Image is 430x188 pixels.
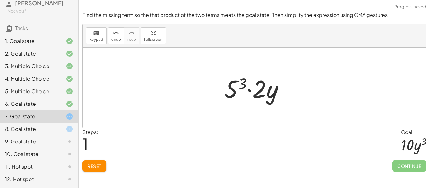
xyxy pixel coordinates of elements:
div: 7. Goal state [5,113,56,120]
i: Task finished and correct. [66,75,73,83]
i: Task finished and correct. [66,37,73,45]
div: 6. Goal state [5,100,56,108]
span: Tasks [15,25,28,31]
i: Task not started. [66,163,73,170]
div: 5. Multiple Choice [5,88,56,95]
i: keyboard [93,30,99,37]
p: Find the missing term so the that product of the two terms meets the goal state. Then simplify th... [82,12,426,19]
div: 1. Goal state [5,37,56,45]
i: Task started. [66,125,73,133]
div: 8. Goal state [5,125,56,133]
button: keyboardkeypad [86,27,107,44]
button: Reset [82,160,106,172]
span: keypad [89,37,103,42]
button: fullscreen [141,27,166,44]
div: 3. Multiple Choice [5,62,56,70]
i: Task finished and correct. [66,62,73,70]
i: Task finished and correct. [66,50,73,57]
span: undo [111,37,121,42]
div: 9. Goal state [5,138,56,145]
span: redo [127,37,136,42]
div: Not you? [8,8,73,14]
i: Task finished and correct. [66,88,73,95]
i: undo [113,30,119,37]
i: Task started. [66,113,73,120]
span: Progress saved [394,4,426,10]
span: Reset [88,163,101,169]
label: Steps: [82,129,98,135]
i: Task not started. [66,175,73,183]
div: 10. Goal state [5,150,56,158]
div: 2. Goal state [5,50,56,57]
i: Task finished and correct. [66,100,73,108]
span: fullscreen [144,37,162,42]
span: 1 [82,134,88,153]
i: Task not started. [66,150,73,158]
div: 12. Hot spot [5,175,56,183]
div: 11. Hot spot [5,163,56,170]
i: Task not started. [66,138,73,145]
div: Goal: [401,128,426,136]
button: undoundo [108,27,124,44]
div: 4. Multiple Choice [5,75,56,83]
button: redoredo [124,27,139,44]
i: redo [129,30,135,37]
